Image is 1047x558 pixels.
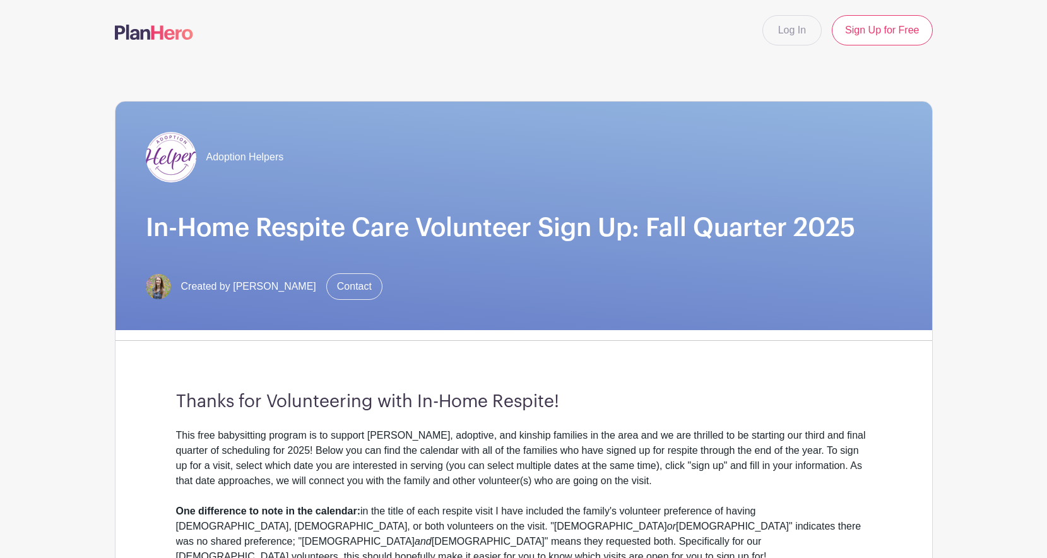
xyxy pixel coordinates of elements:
[667,521,676,531] em: or
[176,391,872,413] h3: Thanks for Volunteering with In-Home Respite!
[146,213,902,243] h1: In-Home Respite Care Volunteer Sign Up: Fall Quarter 2025
[146,274,171,299] img: IMG_0582.jpg
[762,15,822,45] a: Log In
[326,273,382,300] a: Contact
[181,279,316,294] span: Created by [PERSON_NAME]
[415,536,432,547] em: and
[176,506,361,516] strong: One difference to note in the calendar:
[206,150,284,165] span: Adoption Helpers
[115,25,193,40] img: logo-507f7623f17ff9eddc593b1ce0a138ce2505c220e1c5a4e2b4648c50719b7d32.svg
[146,132,196,182] img: AH%20Logo%20Smile-Flat-RBG%20(1).jpg
[832,15,932,45] a: Sign Up for Free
